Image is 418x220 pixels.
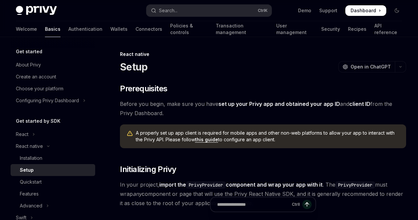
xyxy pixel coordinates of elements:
a: Dashboard [345,5,386,16]
div: Configuring Privy Dashboard [16,97,79,105]
button: Open search [146,5,272,17]
a: Connectors [135,21,162,37]
a: Transaction management [216,21,268,37]
svg: Warning [127,130,133,137]
span: In your project, . The must wrap component or page that will use the Privy React Native SDK, and ... [120,180,406,208]
a: Features [11,188,95,200]
a: About Privy [11,59,95,71]
a: Basics [45,21,60,37]
div: React [16,130,28,138]
span: Prerequisites [120,83,167,94]
a: Policies & controls [170,21,208,37]
a: Recipes [348,21,366,37]
span: Open in ChatGPT [351,64,391,70]
h1: Setup [120,61,147,73]
em: any [133,191,142,197]
div: Quickstart [20,178,42,186]
button: Toggle React section [11,128,95,140]
a: set up your Privy app and obtained your app ID [218,101,340,108]
button: Toggle dark mode [392,5,402,16]
div: Advanced [20,202,42,210]
span: Dashboard [351,7,376,14]
a: this guide [195,137,218,143]
button: Open in ChatGPT [338,61,395,72]
div: Setup [20,166,34,174]
span: Before you begin, make sure you have and from the Privy Dashboard. [120,99,406,118]
a: Demo [298,7,311,14]
input: Ask a question... [217,197,289,212]
a: Installation [11,152,95,164]
a: Setup [11,164,95,176]
a: Create an account [11,71,95,83]
div: Features [20,190,39,198]
a: API reference [374,21,402,37]
span: A properly set up app client is required for mobile apps and other non-web platforms to allow you... [136,130,399,143]
button: Toggle Advanced section [11,200,95,212]
code: PrivyProvider [335,181,375,189]
a: Security [321,21,340,37]
button: Toggle React native section [11,140,95,152]
div: About Privy [16,61,41,69]
a: Welcome [16,21,37,37]
h5: Get started by SDK [16,117,60,125]
a: User management [276,21,314,37]
div: React native [120,51,406,58]
a: client ID [349,101,370,108]
h5: Get started [16,48,42,56]
span: Initializing Privy [120,164,176,175]
a: Support [319,7,337,14]
code: PrivyProvider [186,181,226,189]
div: Choose your platform [16,85,63,93]
div: Create an account [16,73,56,81]
a: Choose your platform [11,83,95,95]
button: Toggle Configuring Privy Dashboard section [11,95,95,107]
div: Search... [159,7,177,15]
div: Installation [20,154,42,162]
button: Send message [302,200,312,209]
a: Quickstart [11,176,95,188]
strong: import the component and wrap your app with it [159,181,323,188]
a: Authentication [68,21,102,37]
div: React native [16,142,43,150]
span: Ctrl K [258,8,268,13]
img: dark logo [16,6,57,15]
a: Wallets [110,21,128,37]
